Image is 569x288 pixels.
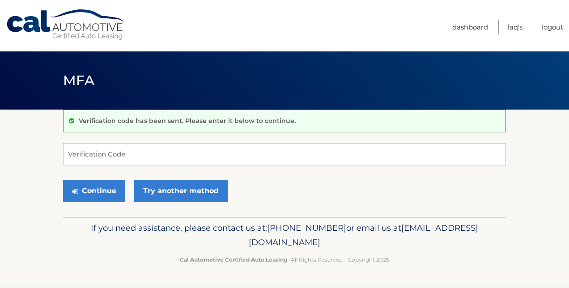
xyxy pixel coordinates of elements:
p: Verification code has been sent. Please enter it below to continue. [79,117,296,125]
a: Cal Automotive [6,9,127,41]
a: Try another method [134,180,228,202]
p: If you need assistance, please contact us at: or email us at [69,221,500,250]
strong: Cal Automotive Certified Auto Leasing [180,256,287,263]
input: Verification Code [63,143,506,165]
span: [PHONE_NUMBER] [267,223,346,233]
span: [EMAIL_ADDRESS][DOMAIN_NAME] [249,223,478,247]
button: Continue [63,180,125,202]
a: Logout [542,20,563,34]
a: FAQ's [507,20,522,34]
p: - All Rights Reserved - Copyright 2025 [69,255,500,264]
span: MFA [63,72,94,89]
a: Dashboard [452,20,488,34]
